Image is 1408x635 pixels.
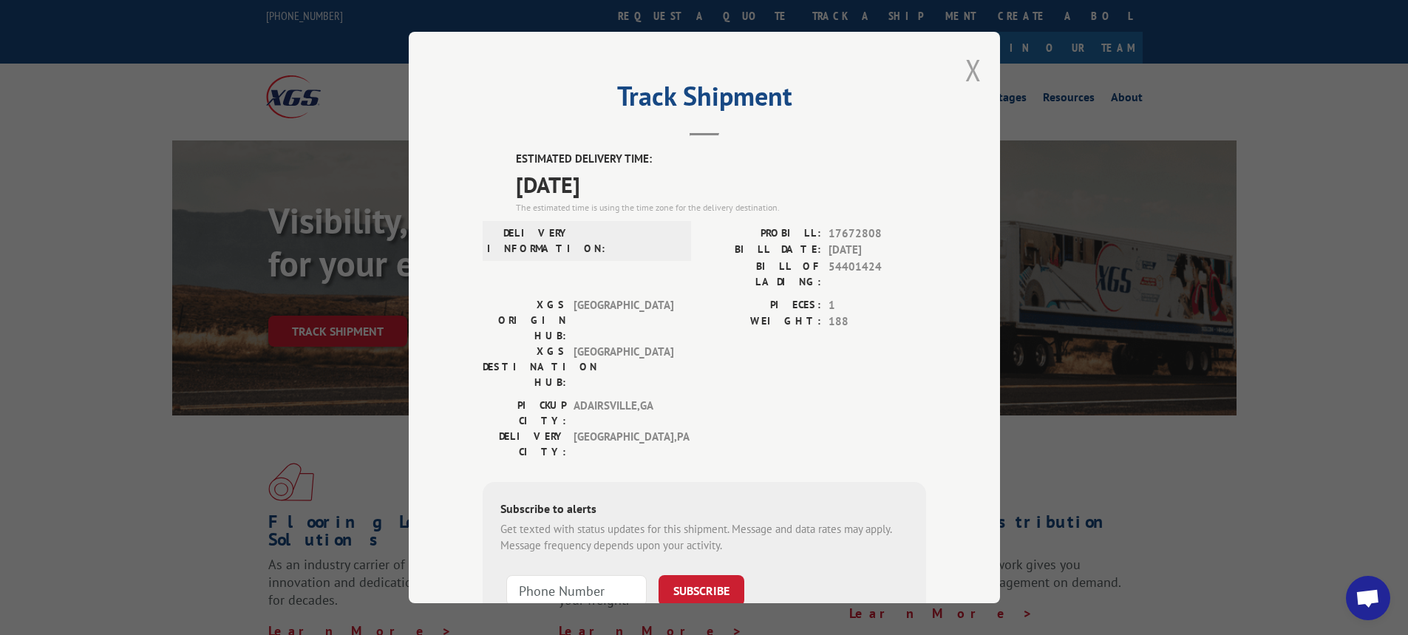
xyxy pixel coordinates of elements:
[483,344,566,390] label: XGS DESTINATION HUB:
[829,225,926,242] span: 17672808
[483,297,566,344] label: XGS ORIGIN HUB:
[516,151,926,168] label: ESTIMATED DELIVERY TIME:
[574,297,673,344] span: [GEOGRAPHIC_DATA]
[829,297,926,314] span: 1
[574,429,673,460] span: [GEOGRAPHIC_DATA] , PA
[659,575,744,606] button: SUBSCRIBE
[574,344,673,390] span: [GEOGRAPHIC_DATA]
[965,50,982,89] button: Close modal
[516,168,926,201] span: [DATE]
[483,429,566,460] label: DELIVERY CITY:
[500,521,908,554] div: Get texted with status updates for this shipment. Message and data rates may apply. Message frequ...
[704,313,821,330] label: WEIGHT:
[574,398,673,429] span: ADAIRSVILLE , GA
[483,86,926,114] h2: Track Shipment
[704,225,821,242] label: PROBILL:
[483,398,566,429] label: PICKUP CITY:
[487,225,571,257] label: DELIVERY INFORMATION:
[1346,576,1390,620] div: Open chat
[829,242,926,259] span: [DATE]
[506,575,647,606] input: Phone Number
[704,242,821,259] label: BILL DATE:
[516,201,926,214] div: The estimated time is using the time zone for the delivery destination.
[829,259,926,290] span: 54401424
[500,500,908,521] div: Subscribe to alerts
[829,313,926,330] span: 188
[704,297,821,314] label: PIECES:
[704,259,821,290] label: BILL OF LADING:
